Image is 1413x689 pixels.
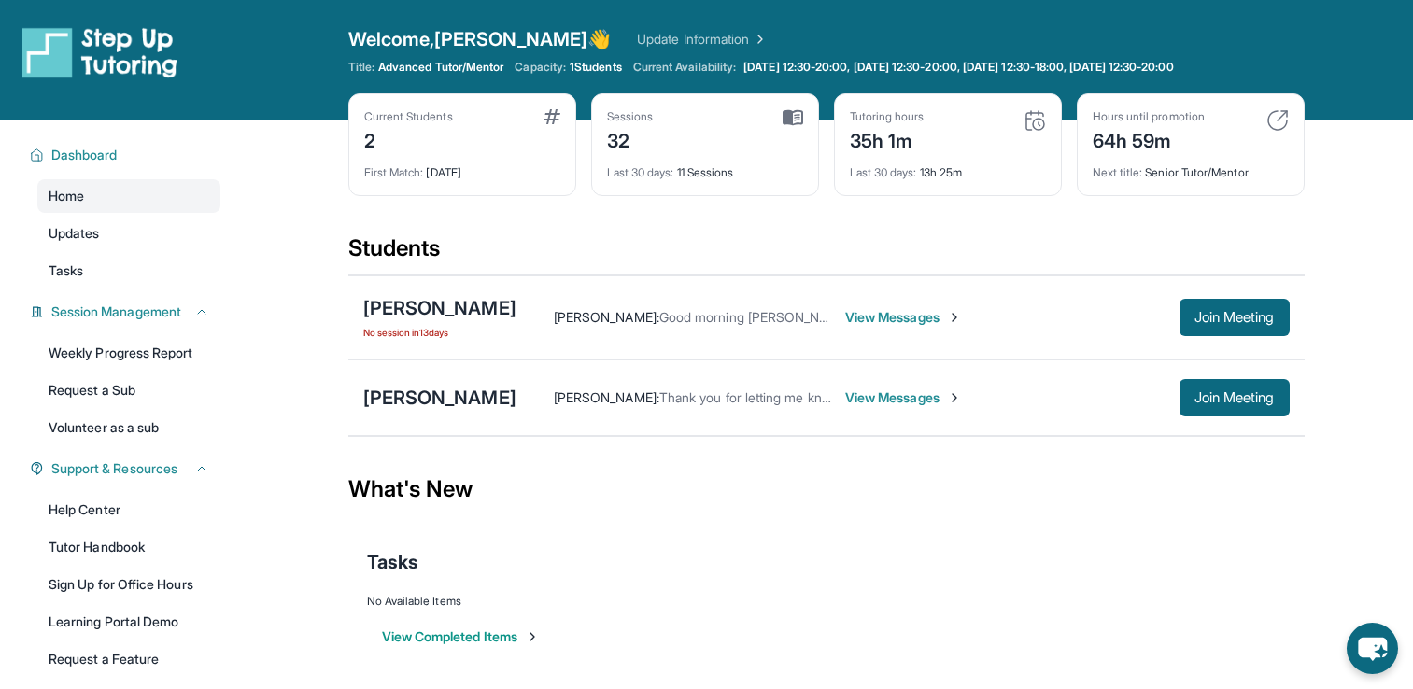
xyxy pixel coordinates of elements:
a: Updates [37,217,220,250]
div: [DATE] [364,154,560,180]
div: Sessions [607,109,654,124]
span: Support & Resources [51,459,177,478]
img: card [783,109,803,126]
img: Chevron Right [749,30,768,49]
span: 1 Students [570,60,622,75]
a: Help Center [37,493,220,527]
span: [DATE] 12:30-20:00, [DATE] 12:30-20:00, [DATE] 12:30-18:00, [DATE] 12:30-20:00 [743,60,1173,75]
span: Join Meeting [1194,312,1275,323]
span: Advanced Tutor/Mentor [378,60,503,75]
a: Home [37,179,220,213]
span: Last 30 days : [607,165,674,179]
span: Session Management [51,302,181,321]
div: What's New [348,448,1305,530]
span: Current Availability: [633,60,736,75]
span: View Messages [845,308,962,327]
span: Join Meeting [1194,392,1275,403]
button: Join Meeting [1180,299,1290,336]
div: [PERSON_NAME] [363,385,516,411]
span: No session in 13 days [363,325,516,340]
span: [PERSON_NAME] : [554,389,659,405]
span: Home [49,187,84,205]
span: Last 30 days : [850,165,917,179]
span: [PERSON_NAME] : [554,309,659,325]
a: Tutor Handbook [37,530,220,564]
button: Support & Resources [44,459,209,478]
span: View Messages [845,388,962,407]
div: Tutoring hours [850,109,925,124]
a: Volunteer as a sub [37,411,220,444]
a: Tasks [37,254,220,288]
span: Tasks [49,261,83,280]
a: Update Information [637,30,768,49]
div: Students [348,233,1305,274]
div: 11 Sessions [607,154,803,180]
span: First Match : [364,165,424,179]
div: 64h 59m [1093,124,1205,154]
span: Next title : [1093,165,1143,179]
img: card [544,109,560,124]
span: Thank you for letting me know. That is no problem 😊 [659,389,977,405]
span: Title: [348,60,374,75]
img: card [1024,109,1046,132]
span: Updates [49,224,100,243]
a: Request a Sub [37,373,220,407]
div: 35h 1m [850,124,925,154]
div: Current Students [364,109,453,124]
button: Join Meeting [1180,379,1290,416]
div: No Available Items [367,594,1286,609]
button: chat-button [1347,623,1398,674]
div: 13h 25m [850,154,1046,180]
div: Hours until promotion [1093,109,1205,124]
div: Senior Tutor/Mentor [1093,154,1289,180]
img: Chevron-Right [947,390,962,405]
div: 2 [364,124,453,154]
div: 32 [607,124,654,154]
span: Welcome, [PERSON_NAME] 👋 [348,26,612,52]
span: Capacity: [515,60,566,75]
a: Request a Feature [37,642,220,676]
a: [DATE] 12:30-20:00, [DATE] 12:30-20:00, [DATE] 12:30-18:00, [DATE] 12:30-20:00 [740,60,1177,75]
img: logo [22,26,177,78]
div: [PERSON_NAME] [363,295,516,321]
img: Chevron-Right [947,310,962,325]
a: Learning Portal Demo [37,605,220,639]
button: View Completed Items [382,627,540,646]
span: Dashboard [51,146,118,164]
button: Dashboard [44,146,209,164]
span: Tasks [367,549,418,575]
button: Session Management [44,302,209,321]
img: card [1266,109,1289,132]
a: Sign Up for Office Hours [37,568,220,601]
a: Weekly Progress Report [37,336,220,370]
